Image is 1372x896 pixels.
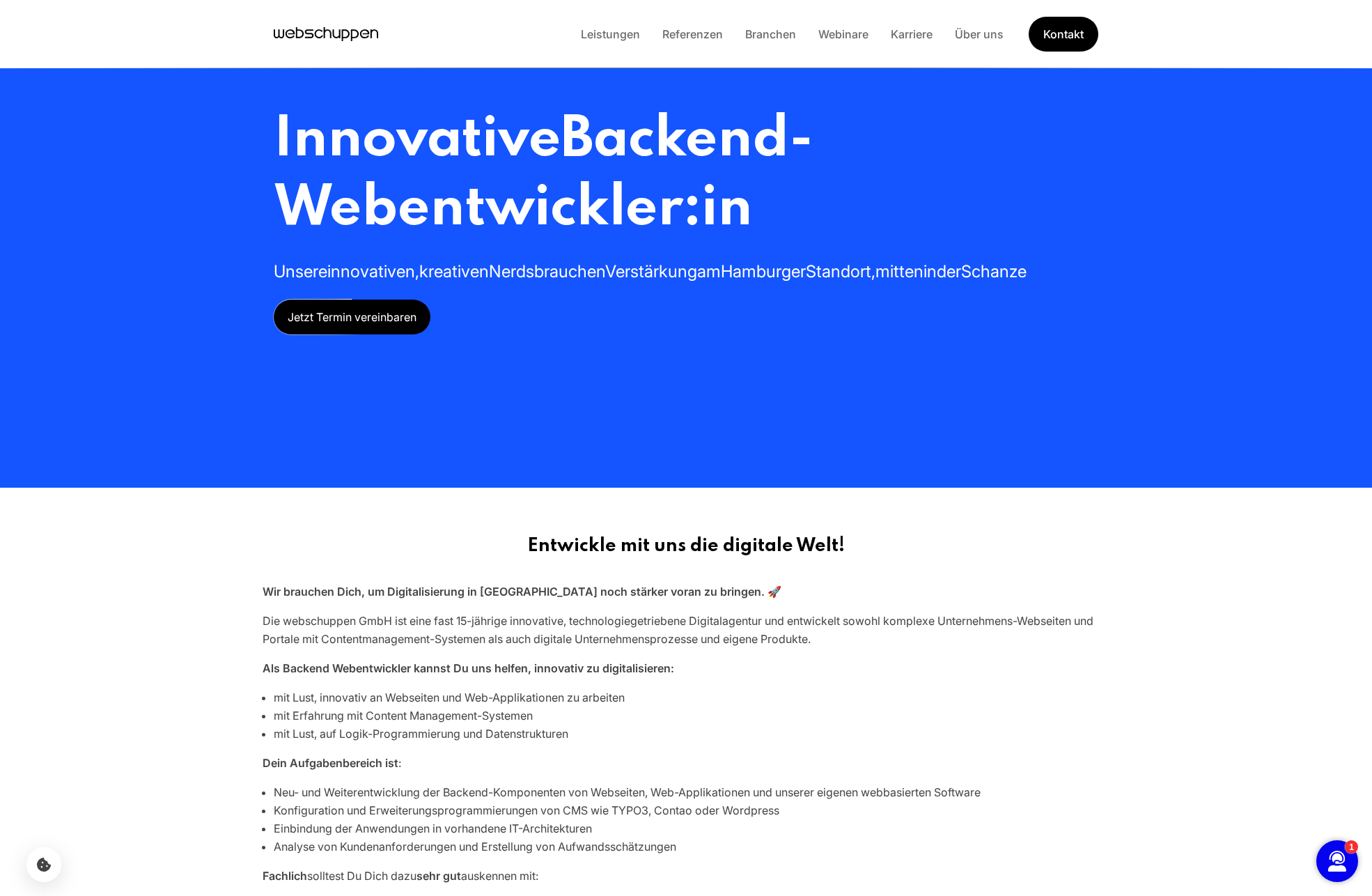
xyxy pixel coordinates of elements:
[274,725,1109,743] li: mit Lust, auf Logik-Programmierung und Datenstrukturen
[570,27,651,41] a: Leistungen
[263,756,398,770] strong: Dein Aufgabenbereich ist
[274,706,1109,725] li: mit Erfahrung mit Content Management-Systemen
[263,754,1109,772] p: :
[923,261,937,281] span: in
[263,867,1109,885] p: solltest Du Dich dazu auskennen mit:
[605,261,697,281] span: Verstärkung
[697,261,721,281] span: am
[651,27,734,41] a: Referenzen
[419,261,489,281] span: kreativen
[274,801,1109,819] li: Konfiguration und Erweiterungsprogrammierungen von CMS wie TYPO3, Contao oder Wordpress
[807,27,880,41] a: Webinare
[274,112,561,169] span: Innovative
[274,24,378,45] a: Hauptseite besuchen
[263,612,1109,648] p: Die webschuppen GmbH ist eine fast 15-jährige innovative, technologiegetriebene Digitalagentur un...
[944,27,1015,41] a: Über uns
[416,869,461,883] strong: sehr gut
[274,837,1109,856] li: Analyse von Kundenanforderungen und Erstellung von Aufwandsschätzungen
[961,261,1027,281] span: Schanze
[489,261,534,281] span: Nerds
[26,847,61,882] button: Cookie-Einstellungen öffnen
[274,783,1109,801] li: Neu- und Weiterentwicklung der Backend-Komponenten von Webseiten, Web-Applikationen und unserer e...
[937,261,961,281] span: der
[327,261,419,281] span: innovativen,
[1028,15,1099,54] a: Get Started
[534,261,605,281] span: brauchen
[875,261,923,281] span: mitten
[263,535,1109,557] h2: Entwickle mit uns die digitale Welt!
[274,688,1109,706] li: mit Lust, innovativ an Webseiten und Web-Applikationen zu arbeiten
[721,261,806,281] span: Hamburger
[274,300,430,334] a: Jetzt Termin vereinbaren
[734,27,807,41] a: Branchen
[274,819,1109,837] li: Einbindung der Anwendungen in vorhandene IT-Architekturen
[880,27,944,41] a: Karriere
[47,16,52,26] span: 1
[274,261,327,281] span: Unsere
[263,585,781,598] strong: Wir brauchen Dich, um Digitalisierung in [GEOGRAPHIC_DATA] noch stärker voran zu bringen. 🚀
[263,869,307,883] strong: Fachlich
[806,261,875,281] span: Standort,
[263,661,674,675] strong: Als Backend Webentwickler kannst Du uns helfen, innovativ zu digitalisieren:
